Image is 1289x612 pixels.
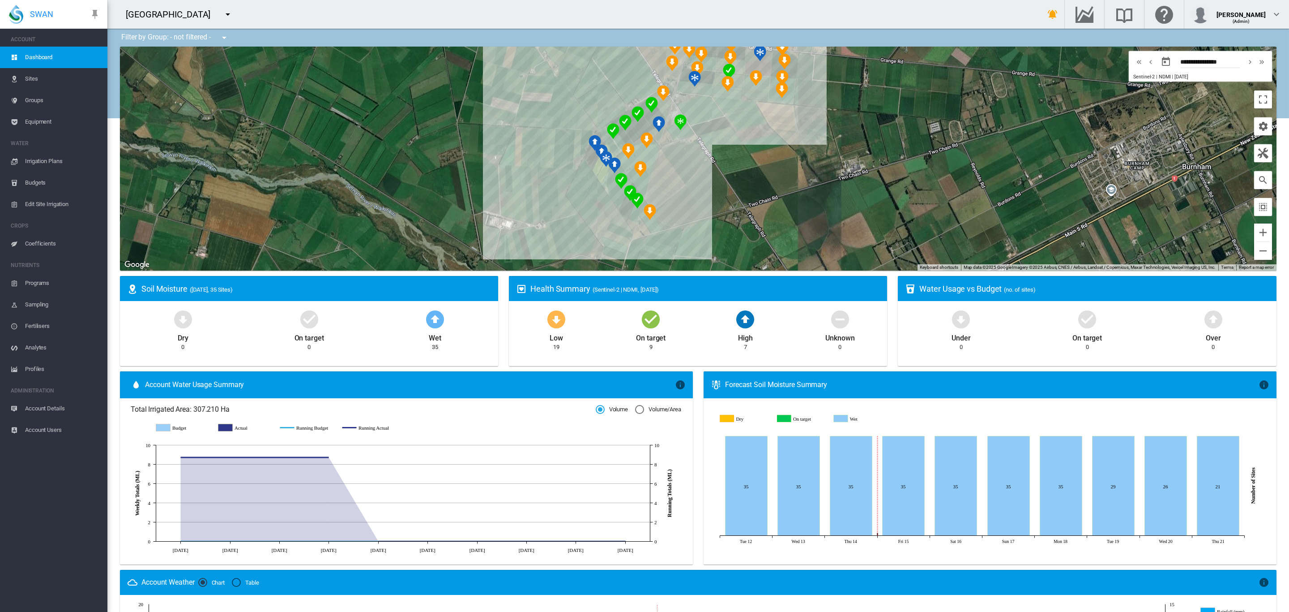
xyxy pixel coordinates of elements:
[148,500,151,506] tspan: 4
[145,380,675,390] span: Account Water Usage Summary
[553,343,559,351] div: 19
[653,116,665,132] div: NDMI: Pankhurst Hay
[25,151,100,172] span: Irrigation Plans
[654,462,657,467] tspan: 8
[127,284,138,294] md-icon: icon-map-marker-radius
[1216,7,1266,16] div: [PERSON_NAME]
[666,470,673,517] tspan: Running Totals (ML)
[1254,91,1272,108] button: Toggle fullscreen view
[148,520,150,525] tspan: 2
[1040,436,1082,536] g: Wet Aug 18, 2025 35
[919,283,1269,294] div: Water Usage vs Budget
[516,284,527,294] md-icon: icon-heart-box-outline
[1133,56,1145,67] button: icon-chevron-double-left
[222,9,233,20] md-icon: icon-menu-down
[1072,330,1102,343] div: On target
[299,308,320,330] md-icon: icon-checkbox-marked-circle
[1256,56,1268,67] button: icon-chevron-double-right
[145,443,150,448] tspan: 10
[11,219,100,233] span: CROPS
[830,436,872,536] g: Wet Aug 14, 2025 35
[898,539,909,544] tspan: Fri 15
[115,29,236,47] div: Filter by Group: - not filtered -
[172,308,194,330] md-icon: icon-arrow-down-bold-circle
[1159,539,1172,544] tspan: Wed 20
[178,330,188,343] div: Dry
[1221,265,1234,270] a: Terms
[228,456,232,459] circle: Running Actual 19 Jun 8.72
[844,539,857,544] tspan: Thu 14
[776,82,788,98] div: NDMI: Pankhurst B1
[635,405,681,414] md-radio-button: Volume/Area
[475,539,479,543] circle: Running Actual 24 Jul 0
[725,436,767,536] g: Wet Aug 12, 2025 35
[1244,56,1256,67] button: icon-chevron-right
[691,61,704,77] div: NDMI: Pankhurst N
[1254,224,1272,241] button: Zoom in
[695,47,708,63] div: NDMI: Pankhurst M
[1250,467,1256,504] tspan: Number of Sites
[222,547,238,553] tspan: [DATE]
[1076,308,1098,330] md-icon: icon-checkbox-marked-circle
[432,343,438,351] div: 35
[376,539,380,543] circle: Running Actual 10 Jul 0
[654,520,657,525] tspan: 2
[723,64,735,80] div: NDMI: Pankhurst J
[148,481,151,487] tspan: 6
[131,405,596,414] span: Total Irrigated Area: 307.210 Ha
[519,547,534,553] tspan: [DATE]
[835,415,886,423] g: Wet
[25,294,100,315] span: Sampling
[25,272,100,294] span: Programs
[960,343,963,351] div: 0
[190,286,233,293] span: ([DATE], 35 Sites)
[740,539,752,544] tspan: Tue 12
[173,547,188,553] tspan: [DATE]
[721,76,734,92] div: NDMI: Pankhurst K
[654,481,657,487] tspan: 6
[596,405,628,414] md-radio-button: Volume
[25,172,100,194] span: Budgets
[25,47,100,68] span: Dashboard
[1245,56,1255,67] md-icon: icon-chevron-right
[674,114,687,130] div: NDMI: Pankhurst PP
[711,379,721,390] md-icon: icon-thermometer-lines
[30,9,53,20] span: SWAN
[1257,56,1267,67] md-icon: icon-chevron-double-right
[644,204,656,220] div: NDMI: Pankhurst UU
[1258,121,1268,132] md-icon: icon-cog
[1169,602,1174,607] tspan: 15
[1239,265,1274,270] a: Report a map error
[724,50,737,66] div: NDMI: Pankhurst G
[1092,436,1134,536] g: Wet Aug 19, 2025 29
[426,539,429,543] circle: Running Actual 17 Jul 0
[25,337,100,358] span: Analytes
[141,283,491,294] div: Soil Moisture
[470,547,485,553] tspan: [DATE]
[215,29,233,47] button: icon-menu-down
[1197,436,1239,536] g: Wet Aug 21, 2025 21
[618,547,633,553] tspan: [DATE]
[550,330,563,343] div: Low
[25,419,100,441] span: Account Users
[156,424,209,432] g: Budget
[525,539,528,543] circle: Running Actual 31 Jul 0
[950,308,972,330] md-icon: icon-arrow-down-bold-circle
[1153,9,1175,20] md-icon: Click here for help
[776,40,789,56] div: NDMI: Pankhurst A1
[622,143,635,159] div: NDMI: Pankhurst RR
[219,5,237,23] button: icon-menu-down
[778,415,829,423] g: On target
[624,185,636,201] div: NDMI: Pankhurst FF
[1203,308,1224,330] md-icon: icon-arrow-up-bold-circle
[1134,56,1144,67] md-icon: icon-chevron-double-left
[1258,202,1268,212] md-icon: icon-select-all
[1191,5,1209,23] img: profile.jpg
[122,259,152,271] img: Google
[720,415,771,423] g: Dry
[1146,56,1156,67] md-icon: icon-chevron-left
[1107,539,1119,544] tspan: Tue 19
[631,193,644,209] div: NDMI: Pankhurst QQ
[429,330,441,343] div: Wet
[1047,9,1058,20] md-icon: icon-bell-ring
